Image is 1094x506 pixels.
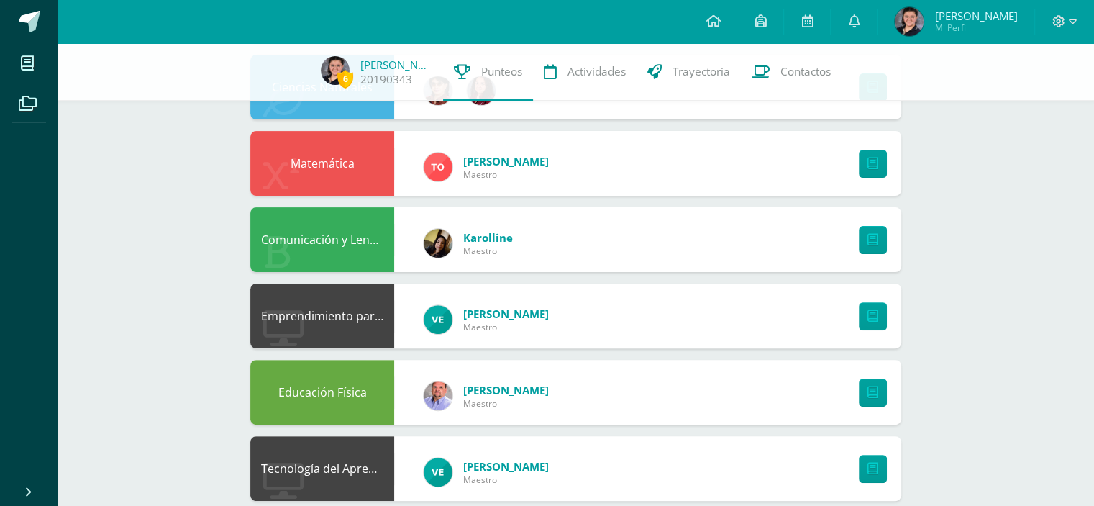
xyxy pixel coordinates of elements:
[741,43,842,101] a: Contactos
[337,70,353,88] span: 6
[780,64,831,79] span: Contactos
[424,458,452,487] img: aeabfbe216d4830361551c5f8df01f91.png
[250,284,394,348] div: Emprendimiento para la Productividad y Robótica
[463,307,549,321] span: [PERSON_NAME]
[463,474,549,486] span: Maestro
[360,58,432,72] a: [PERSON_NAME]
[463,154,549,168] span: [PERSON_NAME]
[895,7,924,36] img: 34b7bb1faa746cc9726c0c91e4880e52.png
[250,360,394,425] div: Educación Física
[250,207,394,272] div: Comunicación y Lenguaje, Idioma Español
[533,43,637,101] a: Actividades
[463,459,549,474] span: [PERSON_NAME]
[424,381,452,410] img: 6c58b5a751619099581147680274b29f.png
[637,43,741,101] a: Trayectoria
[463,383,549,397] span: [PERSON_NAME]
[360,72,412,87] a: 20190343
[250,131,394,196] div: Matemática
[934,9,1017,23] span: [PERSON_NAME]
[463,245,513,257] span: Maestro
[463,321,549,333] span: Maestro
[424,305,452,334] img: aeabfbe216d4830361551c5f8df01f91.png
[934,22,1017,34] span: Mi Perfil
[250,436,394,501] div: Tecnología del Aprendizaje y la Comunicación
[424,229,452,258] img: fb79f5a91a3aae58e4c0de196cfe63c7.png
[463,397,549,410] span: Maestro
[424,153,452,181] img: 756ce12fb1b4cf9faf9189d656ca7749.png
[463,230,513,245] span: Karolline
[443,43,533,101] a: Punteos
[321,56,350,85] img: 34b7bb1faa746cc9726c0c91e4880e52.png
[463,168,549,181] span: Maestro
[481,64,522,79] span: Punteos
[567,64,626,79] span: Actividades
[673,64,730,79] span: Trayectoria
